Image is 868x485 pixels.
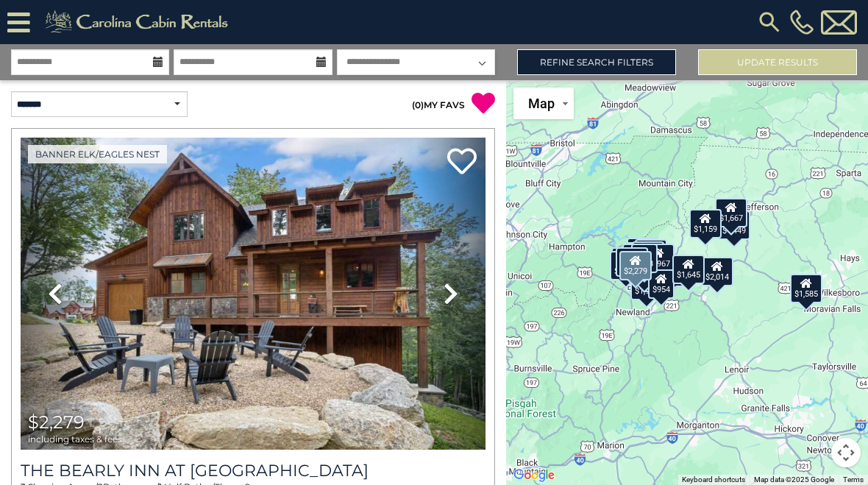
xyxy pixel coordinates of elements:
[689,209,722,238] div: $1,159
[672,255,705,284] div: $1,645
[21,138,485,450] img: thumbnail_167078144.jpeg
[715,198,747,227] div: $1,667
[619,251,652,280] div: $2,279
[21,461,485,481] h3: The Bearly Inn at Eagles Nest
[831,438,861,467] button: Map camera controls
[635,239,667,269] div: $2,305
[510,466,558,485] a: Open this area in Google Maps (opens a new window)
[698,49,857,75] button: Update Results
[630,271,663,300] div: $1,909
[632,241,664,271] div: $1,358
[611,247,644,277] div: $1,130
[28,411,85,433] span: $2,279
[616,247,648,277] div: $2,904
[38,7,241,37] img: Khaki-logo.png
[415,99,421,110] span: 0
[21,461,485,481] a: The Bearly Inn at [GEOGRAPHIC_DATA]
[790,274,822,303] div: $1,585
[510,466,558,485] img: Google
[754,475,834,484] span: Map data ©2025 Google
[517,49,676,75] a: Refine Search Filters
[701,257,733,286] div: $2,014
[627,238,659,267] div: $2,110
[610,251,642,280] div: $1,769
[447,146,477,178] a: Add to favorites
[28,434,122,444] span: including taxes & fees
[631,244,658,273] div: $973
[412,99,424,110] span: ( )
[642,244,675,273] div: $1,967
[528,96,555,111] span: Map
[412,99,465,110] a: (0)MY FAVS
[28,145,167,163] a: Banner Elk/Eagles Nest
[513,88,574,119] button: Change map style
[682,475,745,485] button: Keyboard shortcuts
[756,9,783,35] img: search-regular.svg
[843,475,864,484] a: Terms (opens in new tab)
[648,269,675,299] div: $954
[786,10,817,35] a: [PHONE_NUMBER]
